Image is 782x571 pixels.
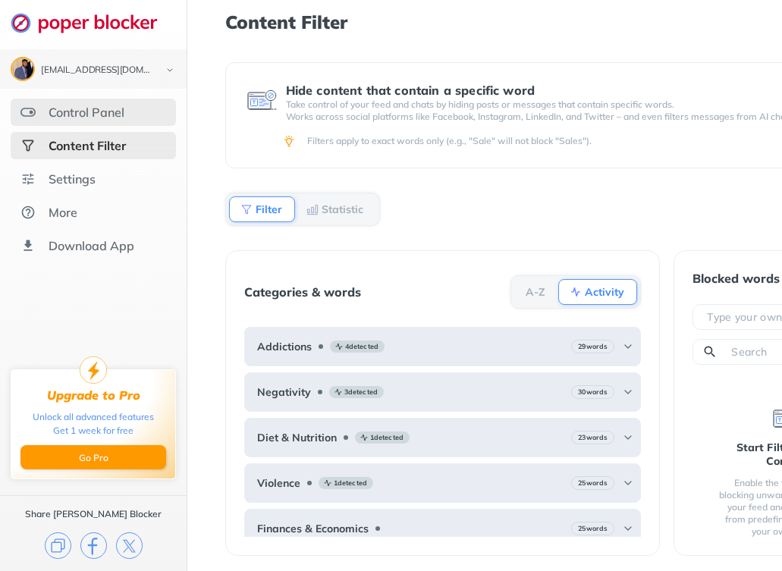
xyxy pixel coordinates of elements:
img: ACg8ocIO02xaBFCjKQVgkPHG1FweSxusrM3cwAe8awl959d_NRqq4LuRSA=s96-c [12,58,33,80]
b: 3 detected [344,387,378,397]
img: Statistic [306,203,319,215]
img: copy.svg [45,532,71,559]
div: Share [PERSON_NAME] Blocker [25,508,162,520]
b: Statistic [322,205,363,214]
img: features.svg [20,105,36,120]
div: Settings [49,171,96,187]
b: Violence [257,477,300,489]
b: 1 detected [370,432,404,443]
b: 25 words [578,523,608,534]
b: 30 words [578,387,608,397]
button: Go Pro [20,445,166,469]
b: 25 words [578,478,608,488]
img: social-selected.svg [20,138,36,153]
b: Diet & Nutrition [257,431,337,444]
b: 23 words [578,432,608,443]
img: x.svg [116,532,143,559]
div: Get 1 week for free [53,424,133,438]
img: Activity [570,286,582,298]
b: 29 words [578,341,608,352]
div: Control Panel [49,105,124,120]
div: Upgrade to Pro [47,388,140,403]
img: settings.svg [20,171,36,187]
div: Download App [49,238,134,253]
div: Content Filter [49,138,126,153]
img: Filter [240,203,253,215]
b: Finances & Economics [257,522,369,535]
div: Categories & words [244,285,361,299]
img: logo-webpage.svg [11,12,174,33]
img: upgrade-to-pro.svg [80,356,107,384]
b: Negativity [257,386,311,398]
img: facebook.svg [80,532,107,559]
div: Unlock all advanced features [33,410,154,424]
b: 4 detected [345,341,379,352]
b: Addictions [257,340,312,353]
b: Filter [256,205,282,214]
div: More [49,205,77,220]
div: marc.ishak99@gmail.com [41,65,153,76]
b: A-Z [526,287,545,296]
b: 1 detected [334,478,368,488]
img: about.svg [20,205,36,220]
img: chevron-bottom-black.svg [161,62,179,78]
b: Activity [585,287,624,296]
div: Blocked words [692,271,780,285]
img: download-app.svg [20,238,36,253]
